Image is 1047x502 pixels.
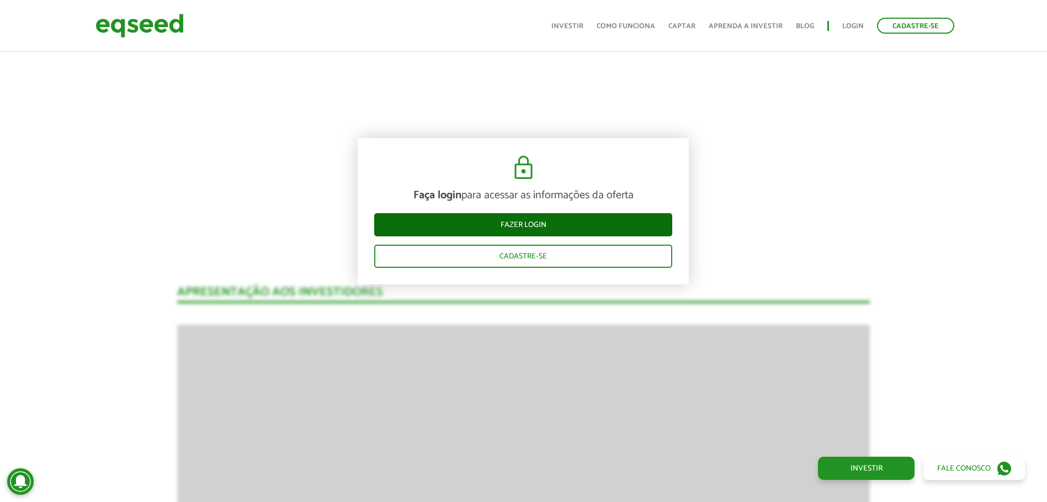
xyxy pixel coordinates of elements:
[709,23,783,30] a: Aprenda a investir
[877,18,954,34] a: Cadastre-se
[923,457,1025,480] a: Fale conosco
[842,23,864,30] a: Login
[597,23,655,30] a: Como funciona
[95,11,184,40] img: EqSeed
[796,23,814,30] a: Blog
[374,213,672,236] a: Fazer login
[374,245,672,268] a: Cadastre-se
[510,155,537,181] img: cadeado.svg
[668,23,695,30] a: Captar
[551,23,583,30] a: Investir
[818,457,915,480] a: Investir
[374,189,672,202] p: para acessar as informações da oferta
[413,186,461,204] strong: Faça login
